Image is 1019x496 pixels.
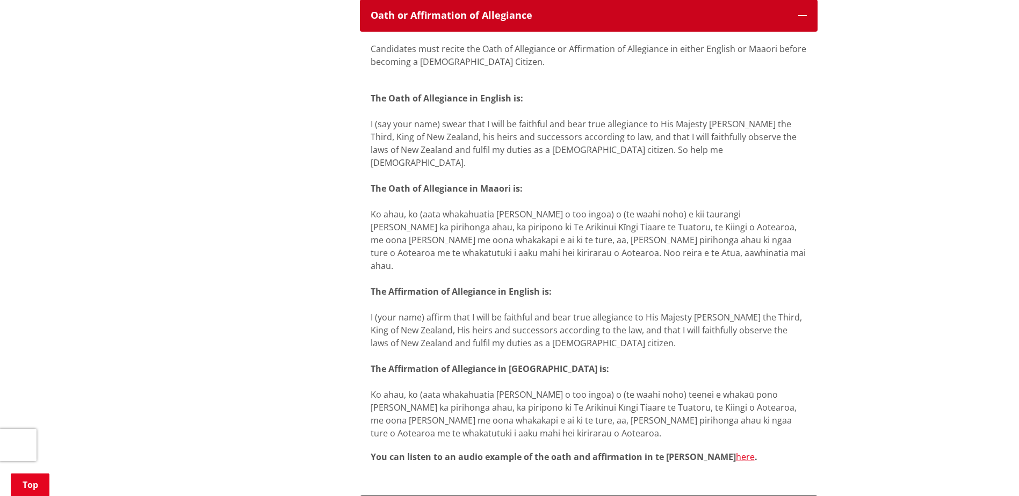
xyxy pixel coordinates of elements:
[371,92,523,104] strong: The Oath of Allegiance in English is:
[11,473,49,496] a: Top
[371,363,609,375] strong: The Affirmation of Allegiance in [GEOGRAPHIC_DATA] is:
[736,451,755,463] a: here
[371,286,552,297] strong: The Affirmation of Allegiance in English is:
[371,42,807,68] p: Candidates must recite the Oath of Allegiance or Affirmation of Allegiance in either English or M...
[755,451,757,463] strong: .
[970,451,1008,490] iframe: Messenger Launcher
[371,10,787,21] h3: Oath or Affirmation of Allegiance
[371,183,523,194] strong: The Oath of Allegiance in Maaori is:
[371,79,807,440] p: I (say your name) swear that I will be faithful and bear true allegiance to His Majesty [PERSON_N...
[371,451,736,463] strong: You can listen to an audio example of the oath and affirmation in te [PERSON_NAME]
